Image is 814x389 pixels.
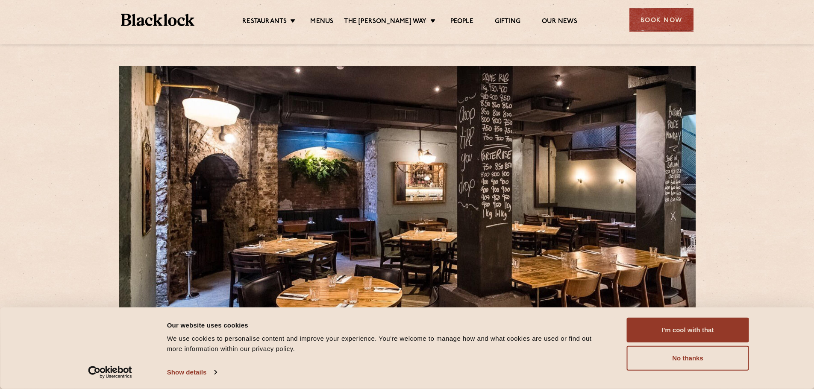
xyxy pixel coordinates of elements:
img: BL_Textured_Logo-footer-cropped.svg [121,14,195,26]
button: I'm cool with that [627,318,749,342]
a: Usercentrics Cookiebot - opens in a new window [73,366,147,379]
a: Show details [167,366,217,379]
a: Restaurants [242,18,287,27]
button: No thanks [627,346,749,371]
a: Menus [310,18,333,27]
a: Our News [542,18,577,27]
a: The [PERSON_NAME] Way [344,18,426,27]
a: People [450,18,473,27]
div: Our website uses cookies [167,320,608,330]
div: Book Now [629,8,694,32]
a: Gifting [495,18,520,27]
div: We use cookies to personalise content and improve your experience. You're welcome to manage how a... [167,333,608,354]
